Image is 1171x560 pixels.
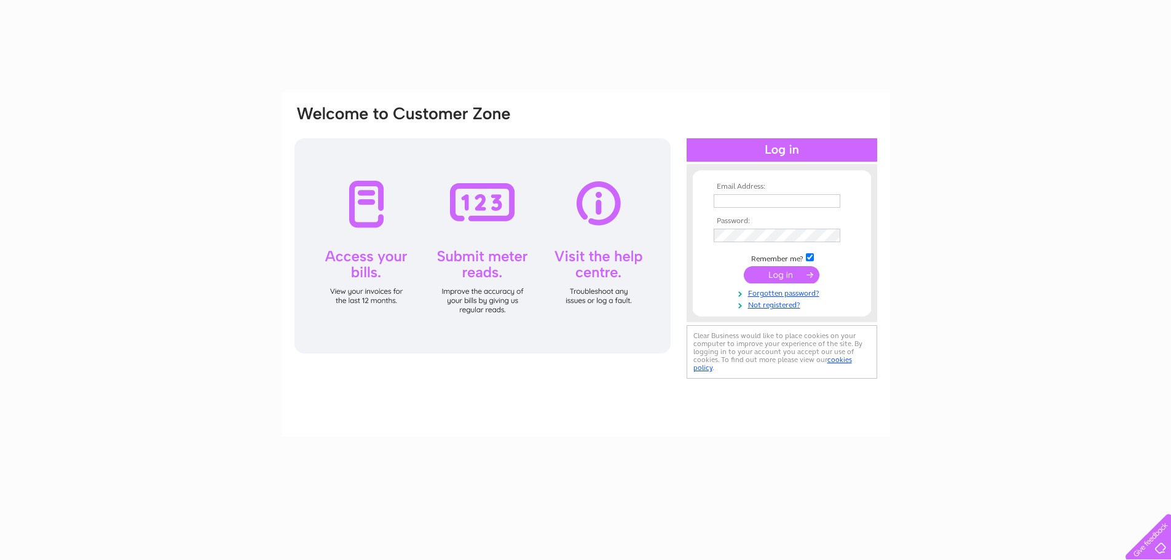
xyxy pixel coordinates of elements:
div: Clear Business would like to place cookies on your computer to improve your experience of the sit... [687,325,877,379]
td: Remember me? [711,251,853,264]
input: Submit [744,266,819,283]
a: cookies policy [693,355,852,372]
th: Email Address: [711,183,853,191]
th: Password: [711,217,853,226]
a: Not registered? [714,298,853,310]
a: Forgotten password? [714,286,853,298]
